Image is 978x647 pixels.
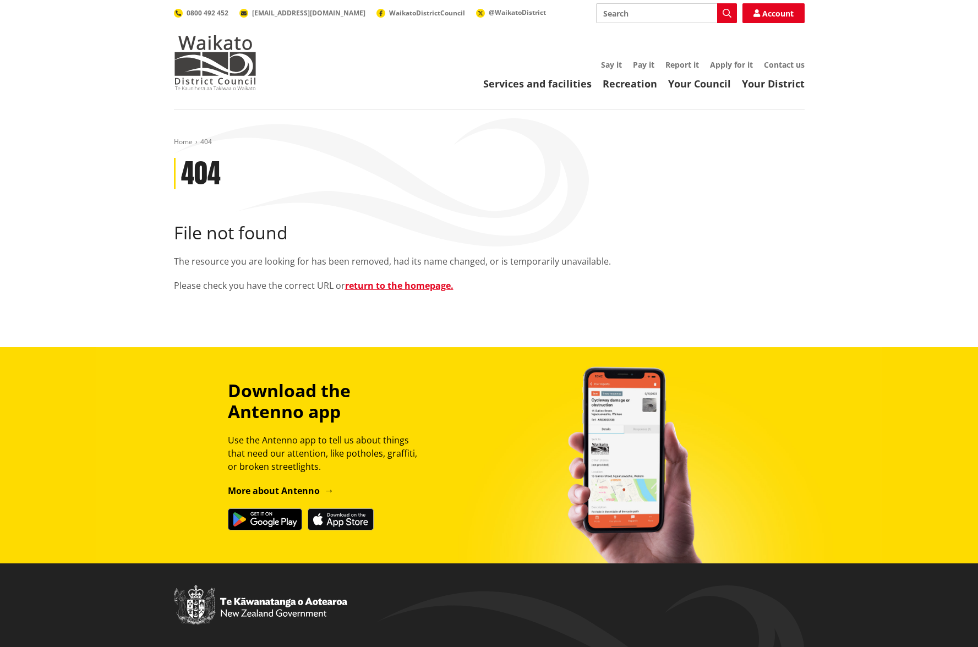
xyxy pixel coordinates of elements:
[665,59,699,70] a: Report it
[601,59,622,70] a: Say it
[174,610,347,620] a: New Zealand Government
[596,3,737,23] input: Search input
[668,77,731,90] a: Your Council
[603,77,657,90] a: Recreation
[483,77,592,90] a: Services and facilities
[228,380,427,423] h3: Download the Antenno app
[187,8,228,18] span: 0800 492 452
[710,59,753,70] a: Apply for it
[174,137,193,146] a: Home
[200,137,212,146] span: 404
[174,138,805,147] nav: breadcrumb
[174,255,805,268] p: The resource you are looking for has been removed, had its name changed, or is temporarily unavai...
[742,3,805,23] a: Account
[476,8,546,17] a: @WaikatoDistrict
[174,222,805,243] h2: File not found
[174,35,256,90] img: Waikato District Council - Te Kaunihera aa Takiwaa o Waikato
[742,77,805,90] a: Your District
[764,59,805,70] a: Contact us
[633,59,654,70] a: Pay it
[228,434,427,473] p: Use the Antenno app to tell us about things that need our attention, like potholes, graffiti, or ...
[376,8,465,18] a: WaikatoDistrictCouncil
[228,485,334,497] a: More about Antenno
[174,8,228,18] a: 0800 492 452
[252,8,365,18] span: [EMAIL_ADDRESS][DOMAIN_NAME]
[239,8,365,18] a: [EMAIL_ADDRESS][DOMAIN_NAME]
[174,279,805,292] p: Please check you have the correct URL or
[228,508,302,530] img: Get it on Google Play
[389,8,465,18] span: WaikatoDistrictCouncil
[174,585,347,625] img: New Zealand Government
[489,8,546,17] span: @WaikatoDistrict
[308,508,374,530] img: Download on the App Store
[181,158,221,190] h1: 404
[345,279,454,292] a: return to the homepage.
